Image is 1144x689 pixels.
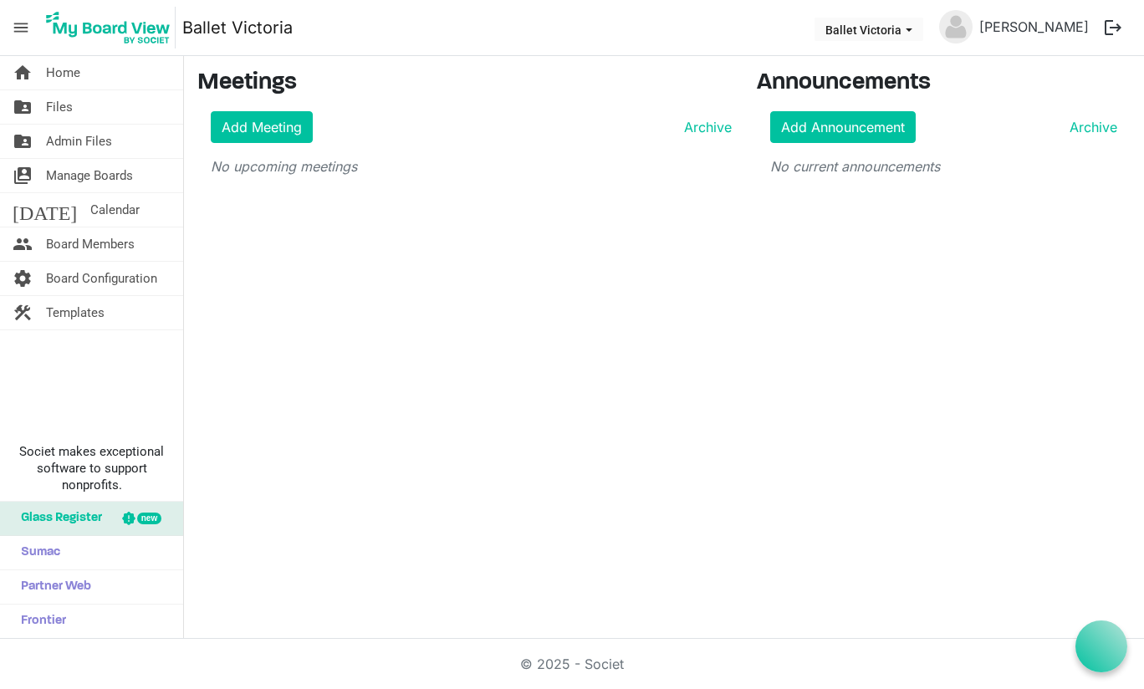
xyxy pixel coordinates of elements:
[13,536,60,569] span: Sumac
[939,10,973,43] img: no-profile-picture.svg
[46,296,105,329] span: Templates
[5,12,37,43] span: menu
[13,159,33,192] span: switch_account
[770,111,916,143] a: Add Announcement
[815,18,923,41] button: Ballet Victoria dropdownbutton
[13,502,102,535] span: Glass Register
[770,156,1118,176] p: No current announcements
[90,193,140,227] span: Calendar
[13,90,33,124] span: folder_shared
[973,10,1095,43] a: [PERSON_NAME]
[13,262,33,295] span: settings
[46,90,73,124] span: Files
[677,117,732,137] a: Archive
[46,159,133,192] span: Manage Boards
[46,56,80,89] span: Home
[182,11,293,44] a: Ballet Victoria
[41,7,182,48] a: My Board View Logo
[13,296,33,329] span: construction
[197,69,732,98] h3: Meetings
[13,570,91,604] span: Partner Web
[8,443,176,493] span: Societ makes exceptional software to support nonprofits.
[1095,10,1131,45] button: logout
[13,227,33,261] span: people
[13,605,66,638] span: Frontier
[211,111,313,143] a: Add Meeting
[520,656,624,672] a: © 2025 - Societ
[137,513,161,524] div: new
[757,69,1131,98] h3: Announcements
[46,262,157,295] span: Board Configuration
[1063,117,1117,137] a: Archive
[41,7,176,48] img: My Board View Logo
[211,156,732,176] p: No upcoming meetings
[13,125,33,158] span: folder_shared
[46,227,135,261] span: Board Members
[13,193,77,227] span: [DATE]
[13,56,33,89] span: home
[46,125,112,158] span: Admin Files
